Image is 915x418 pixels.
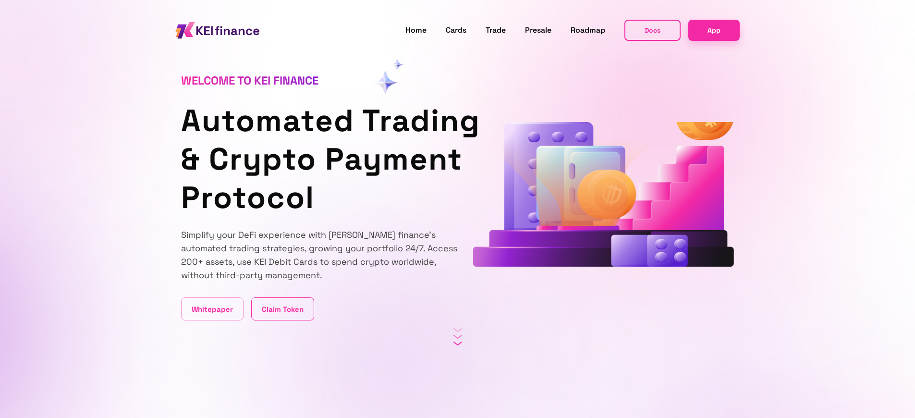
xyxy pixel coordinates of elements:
a: App [688,20,740,40]
button: Docs [624,20,681,41]
p: Simplify your DeFi experience with [PERSON_NAME] finance's automated trading strategies, growing ... [181,228,458,282]
img: KEI finance [175,19,259,41]
div: animation [473,122,734,270]
img: scroll-icon.svg [453,328,462,345]
a: Roadmap [571,24,605,37]
h1: Automated Trading & Crypto Payment Protocol [181,101,458,217]
a: Claim Token [251,297,314,320]
a: Presale [525,24,551,37]
a: Cards [446,24,466,37]
span: Welcome to KEI finance [181,73,318,88]
a: Whitepaper [181,297,244,320]
a: Home [405,24,427,37]
a: Trade [486,24,506,37]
